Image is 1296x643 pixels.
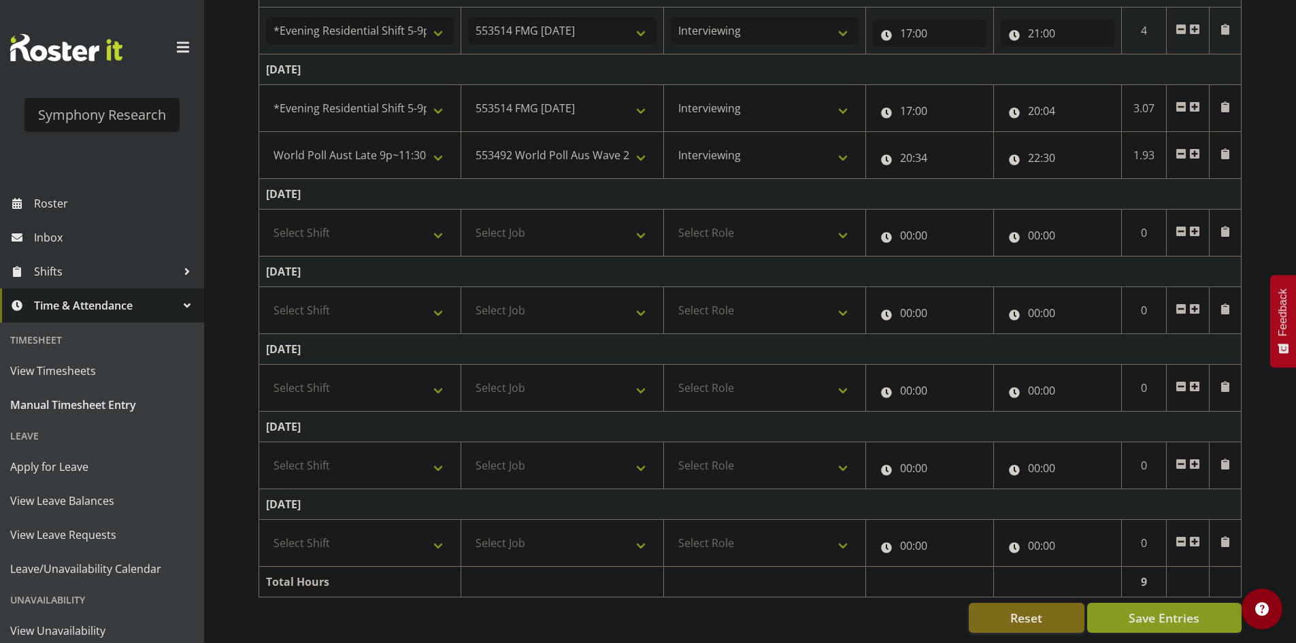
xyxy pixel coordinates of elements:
[1121,442,1167,489] td: 0
[1001,97,1114,125] input: Click to select...
[1121,85,1167,132] td: 3.07
[873,222,986,249] input: Click to select...
[34,227,197,248] span: Inbox
[873,144,986,171] input: Click to select...
[10,361,194,381] span: View Timesheets
[3,586,201,614] div: Unavailability
[873,20,986,47] input: Click to select...
[1121,287,1167,334] td: 0
[259,489,1242,520] td: [DATE]
[3,354,201,388] a: View Timesheets
[259,567,461,597] td: Total Hours
[3,484,201,518] a: View Leave Balances
[1121,567,1167,597] td: 9
[1255,602,1269,616] img: help-xxl-2.png
[1121,520,1167,567] td: 0
[3,422,201,450] div: Leave
[3,388,201,422] a: Manual Timesheet Entry
[873,532,986,559] input: Click to select...
[34,295,177,316] span: Time & Attendance
[10,457,194,477] span: Apply for Leave
[1001,377,1114,404] input: Click to select...
[1121,7,1167,54] td: 4
[10,559,194,579] span: Leave/Unavailability Calendar
[38,105,166,125] div: Symphony Research
[10,621,194,641] span: View Unavailability
[1121,132,1167,179] td: 1.93
[34,261,177,282] span: Shifts
[259,334,1242,365] td: [DATE]
[1121,365,1167,412] td: 0
[259,54,1242,85] td: [DATE]
[3,552,201,586] a: Leave/Unavailability Calendar
[1001,144,1114,171] input: Click to select...
[259,257,1242,287] td: [DATE]
[1001,299,1114,327] input: Click to select...
[3,326,201,354] div: Timesheet
[10,395,194,415] span: Manual Timesheet Entry
[34,193,197,214] span: Roster
[259,179,1242,210] td: [DATE]
[873,97,986,125] input: Click to select...
[10,491,194,511] span: View Leave Balances
[873,299,986,327] input: Click to select...
[873,455,986,482] input: Click to select...
[1001,20,1114,47] input: Click to select...
[969,603,1084,633] button: Reset
[1010,609,1042,627] span: Reset
[10,34,122,61] img: Rosterit website logo
[1277,288,1289,336] span: Feedback
[259,412,1242,442] td: [DATE]
[873,377,986,404] input: Click to select...
[1270,275,1296,367] button: Feedback - Show survey
[3,450,201,484] a: Apply for Leave
[10,525,194,545] span: View Leave Requests
[1001,222,1114,249] input: Click to select...
[1129,609,1199,627] span: Save Entries
[1121,210,1167,257] td: 0
[1087,603,1242,633] button: Save Entries
[1001,532,1114,559] input: Click to select...
[3,518,201,552] a: View Leave Requests
[1001,455,1114,482] input: Click to select...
